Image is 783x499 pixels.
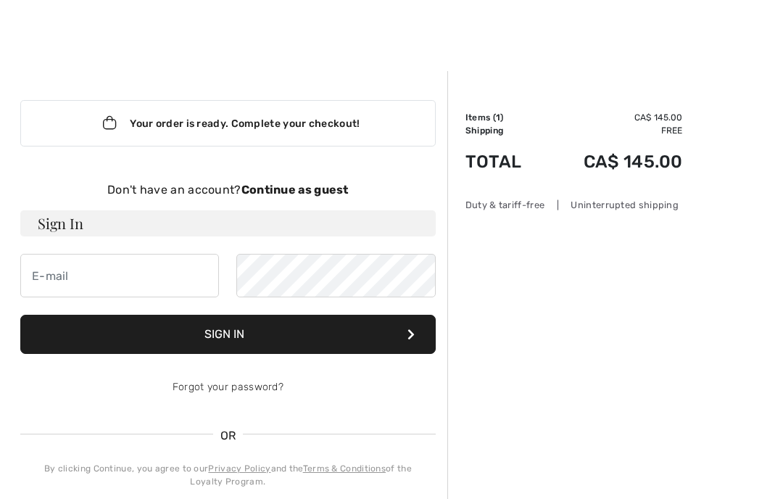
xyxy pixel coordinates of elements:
td: Total [465,137,544,186]
span: OR [213,427,244,445]
td: Shipping [465,124,544,137]
strong: Continue as guest [241,183,349,197]
div: By clicking Continue, you agree to our and the of the Loyalty Program. [20,462,436,488]
input: E-mail [20,254,219,297]
button: Sign In [20,315,436,354]
a: Terms & Conditions [303,463,386,474]
div: Duty & tariff-free | Uninterrupted shipping [465,198,683,212]
h3: Sign In [20,210,436,236]
div: Don't have an account? [20,181,436,199]
a: Forgot your password? [173,381,283,393]
div: Your order is ready. Complete your checkout! [20,100,436,147]
a: Privacy Policy [208,463,270,474]
td: Items ( ) [465,111,544,124]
